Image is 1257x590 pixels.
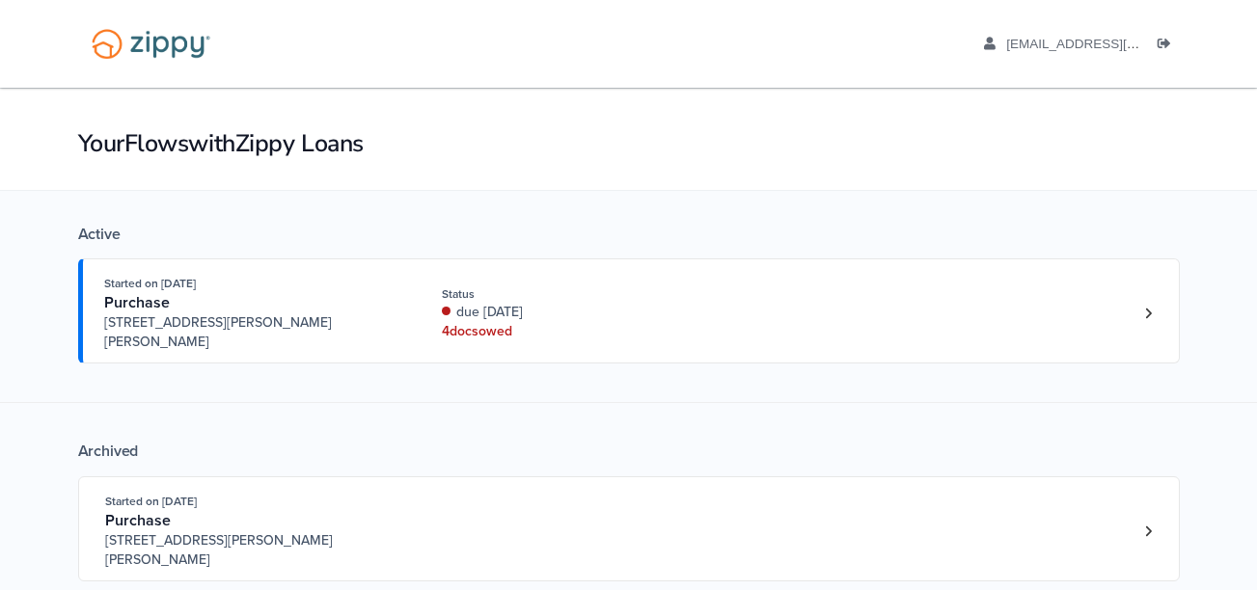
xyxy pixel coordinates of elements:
div: Active [78,225,1180,244]
span: [STREET_ADDRESS][PERSON_NAME][PERSON_NAME] [105,531,399,570]
a: Log out [1158,37,1179,56]
div: due [DATE] [442,303,699,322]
a: edit profile [984,37,1228,56]
a: Loan number 3844698 [1134,517,1163,546]
span: Started on [DATE] [104,277,196,290]
a: Open loan 4201219 [78,258,1180,363]
span: Purchase [105,511,171,530]
a: Open loan 3844698 [78,476,1180,581]
div: Archived [78,442,1180,461]
div: Status [442,285,699,303]
a: Loan number 4201219 [1134,299,1163,328]
div: 4 doc s owed [442,322,699,341]
span: andcook84@outlook.com [1006,37,1227,51]
h1: Your Flows with Zippy Loans [78,127,1180,160]
img: Logo [79,19,223,68]
span: Purchase [104,293,170,312]
span: Started on [DATE] [105,495,197,508]
span: [STREET_ADDRESS][PERSON_NAME][PERSON_NAME] [104,313,398,352]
